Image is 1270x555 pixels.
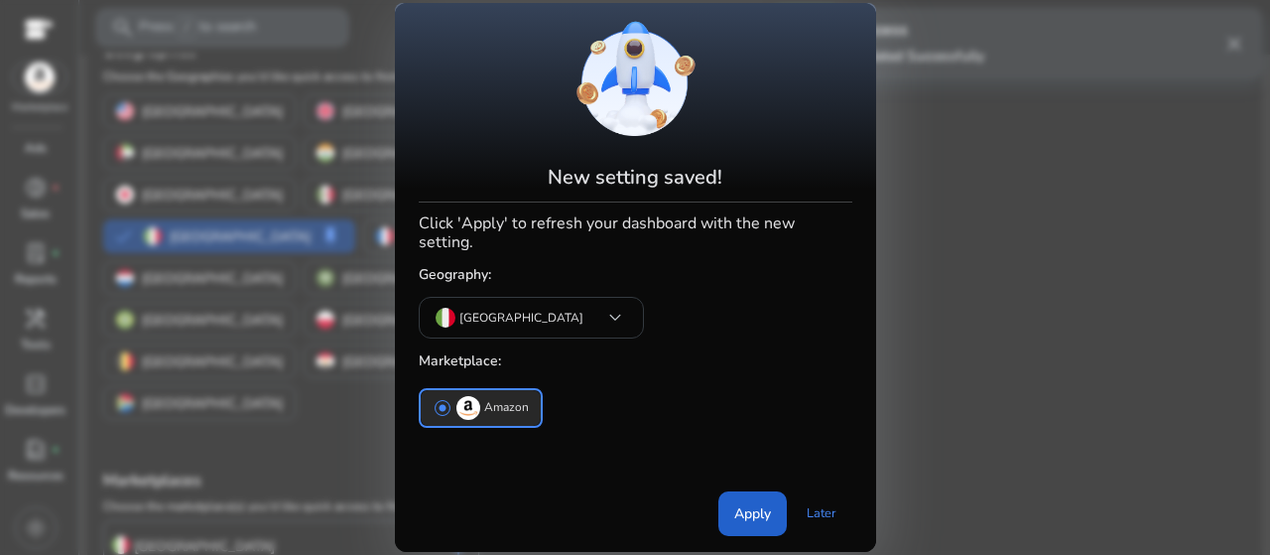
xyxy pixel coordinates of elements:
[419,346,852,378] h5: Marketplace:
[791,495,852,531] a: Later
[456,396,480,420] img: amazon.svg
[734,503,771,524] span: Apply
[436,308,455,328] img: it.svg
[484,397,529,418] p: Amazon
[718,491,787,536] button: Apply
[459,309,583,327] p: [GEOGRAPHIC_DATA]
[433,398,452,418] span: radio_button_checked
[419,210,852,252] h4: Click 'Apply' to refresh your dashboard with the new setting.
[603,306,627,330] span: keyboard_arrow_down
[419,259,852,292] h5: Geography:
